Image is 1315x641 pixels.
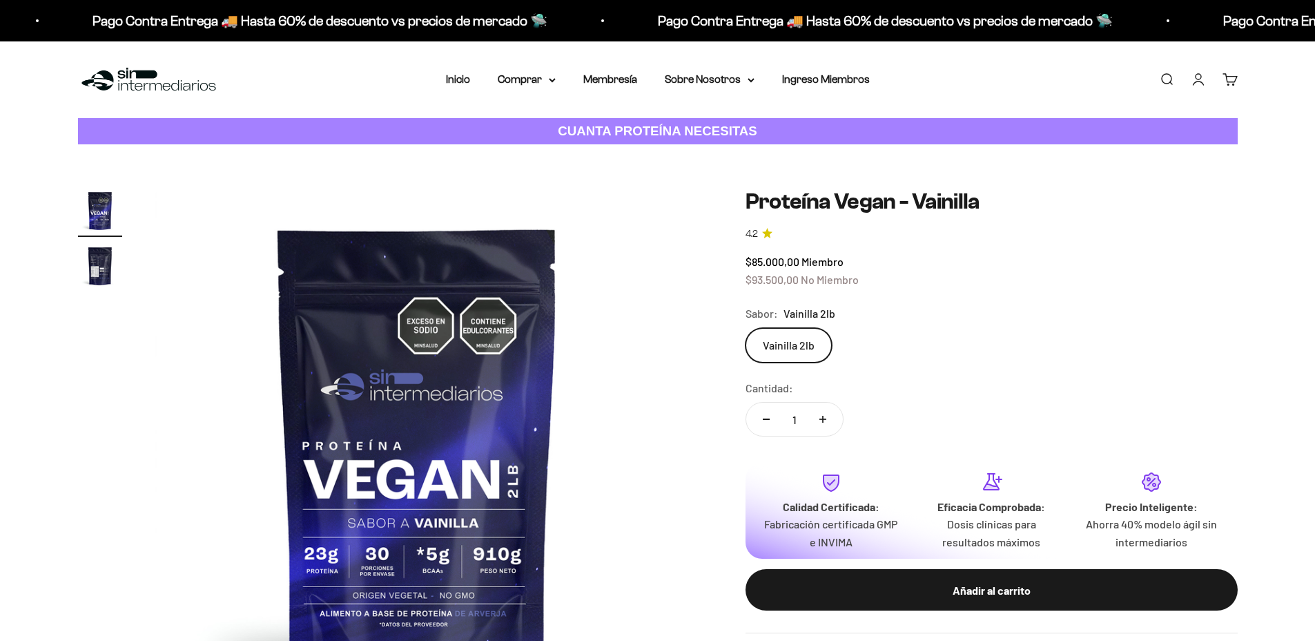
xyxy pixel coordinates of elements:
label: Cantidad: [746,379,793,397]
summary: Sobre Nosotros [665,70,754,88]
summary: Comprar [498,70,556,88]
strong: Precio Inteligente: [1105,500,1198,513]
button: Reducir cantidad [746,403,786,436]
strong: CUANTA PROTEÍNA NECESITAS [558,124,757,138]
h1: Proteína Vegan - Vainilla [746,189,1238,215]
p: Pago Contra Entrega 🚚 Hasta 60% de descuento vs precios de mercado 🛸 [557,10,1012,32]
p: Dosis clínicas para resultados máximos [922,515,1060,551]
legend: Sabor: [746,305,778,323]
button: Añadir al carrito [746,569,1238,611]
button: Ir al artículo 1 [78,189,122,237]
div: Añadir al carrito [773,582,1210,600]
a: CUANTA PROTEÍNA NECESITAS [78,118,1238,145]
span: Vainilla 2lb [783,305,835,323]
p: Fabricación certificada GMP e INVIMA [762,515,900,551]
span: Miembro [801,255,844,268]
span: 4.2 [746,227,758,242]
button: Ir al artículo 2 [78,244,122,292]
a: 4.24.2 de 5.0 estrellas [746,227,1238,242]
span: $93.500,00 [746,273,799,286]
a: Membresía [583,73,637,85]
strong: Calidad Certificada: [783,500,879,513]
a: Inicio [446,73,470,85]
a: Ingreso Miembros [782,73,870,85]
span: No Miembro [801,273,859,286]
img: Proteína Vegan - Vainilla [78,189,122,233]
img: Proteína Vegan - Vainilla [78,244,122,288]
span: $85.000,00 [746,255,799,268]
p: Ahorra 40% modelo ágil sin intermediarios [1082,515,1220,551]
button: Aumentar cantidad [803,403,843,436]
strong: Eficacia Comprobada: [937,500,1045,513]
